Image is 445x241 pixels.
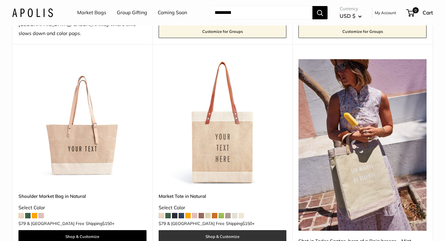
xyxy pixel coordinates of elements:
a: Customize for Groups [298,25,427,38]
span: USD $ [340,13,355,19]
a: 0 Cart [407,8,433,18]
span: 0 [413,7,419,13]
a: My Account [375,9,396,16]
span: Currency [340,5,362,13]
span: $150 [102,221,112,226]
span: Cart [423,9,433,16]
img: description_Make it yours with custom printed text. [159,59,287,187]
span: & [GEOGRAPHIC_DATA] Free Shipping + [27,221,114,226]
a: Shoulder Market Bag in Natural [18,193,147,200]
div: Select Color [18,203,147,212]
button: Search [312,6,328,19]
a: Coming Soon [158,8,187,17]
span: $150 [242,221,252,226]
span: $79 [159,221,166,226]
img: Shoulder Market Bag in Natural [18,59,147,187]
div: Select Color [159,203,287,212]
a: description_Make it yours with custom printed text.description_The Original Market bag in its 4 n... [159,59,287,187]
input: Search... [210,6,312,19]
button: USD $ [340,11,362,21]
img: Shot in Todos Santos, born of a Baja breeze—Mint Sorbet is our freshest shade yet. Just add sunsh... [298,59,427,231]
a: Group Gifting [117,8,147,17]
span: $79 [18,221,26,226]
a: Shoulder Market Bag in NaturalShoulder Market Bag in Natural [18,59,147,187]
a: Market Bags [77,8,106,17]
span: & [GEOGRAPHIC_DATA] Free Shipping + [167,221,255,226]
a: Customize for Groups [159,25,287,38]
a: Market Tote in Natural [159,193,287,200]
img: Apolis [12,8,53,17]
